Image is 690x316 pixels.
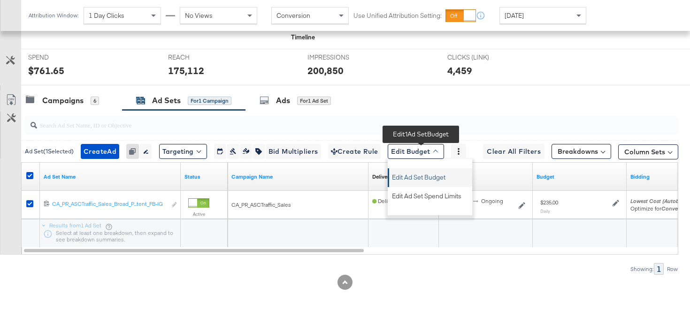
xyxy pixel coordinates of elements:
div: Ad Sets [152,95,181,106]
div: Attribution Window: [28,12,79,19]
div: Delivery [372,173,392,181]
button: Edit Budget [388,144,444,159]
button: Targeting [159,144,207,159]
button: Breakdowns [552,144,611,159]
sub: Daily [540,208,550,214]
span: 1 Day Clicks [89,11,124,20]
a: Reflects the ability of your Ad Set to achieve delivery based on ad states, schedule and budget. [372,173,392,181]
label: Use Unified Attribution Setting: [353,11,442,20]
div: Campaigns [42,95,84,106]
span: CLICKS (LINK) [447,53,518,62]
div: Ad Set ( 1 Selected) [25,147,74,156]
a: Your campaign name. [231,173,365,181]
button: CreateAd [81,144,119,159]
div: $761.65 [28,64,64,77]
span: Bid Multipliers [268,146,318,158]
span: No Views [185,11,213,20]
button: Edit Ad Set Spend Limits [389,187,472,202]
a: Shows the current state of your Ad Set. [184,173,224,181]
div: $235.00 [540,199,558,206]
span: Delivering [372,197,404,204]
div: for 1 Ad Set [297,97,331,105]
span: Create Rule [331,146,378,158]
label: Active [188,211,209,217]
span: [DATE] [505,11,524,20]
div: Row [667,266,678,272]
a: CA_PR_ASCTraffic_Sales_Broad_P...tent_FB-IG [52,200,166,210]
span: Edit Ad Set Spend Limits [392,188,461,201]
a: Shows when your Ad Set is scheduled to deliver. [443,173,529,181]
input: Search Ad Set Name, ID or Objective [37,112,620,130]
span: ongoing [481,197,503,204]
div: 6 [91,97,99,105]
div: Timeline [291,33,315,42]
span: SPEND [28,53,99,62]
span: CA_PR_ASCTraffic_Sales [231,201,291,208]
span: REACH [168,53,238,62]
span: Conversion [276,11,310,20]
button: Column Sets [618,144,678,159]
div: 200,850 [307,64,344,77]
div: Ads [276,95,290,106]
div: CA_PR_ASCTraffic_Sales_Broad_P...tent_FB-IG [52,200,166,208]
span: IMPRESSIONS [307,53,378,62]
div: 1 [654,263,664,275]
span: Edit Ad Set Budget [392,170,445,182]
a: Your Ad Set name. [44,173,177,181]
button: Create Rule [328,144,381,159]
div: 4,459 [447,64,472,77]
button: Bid Multipliers [265,144,321,159]
button: Edit Ad Set Budget [389,168,472,183]
div: for 1 Campaign [188,97,231,105]
span: Clear All Filters [487,146,541,158]
span: Create Ad [84,146,116,158]
div: Showing: [630,266,654,272]
button: Clear All Filters [483,144,544,159]
a: Shows the current budget of Ad Set. [537,173,623,181]
div: 175,112 [168,64,204,77]
em: Lowest Cost (Autobid) [630,197,686,204]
